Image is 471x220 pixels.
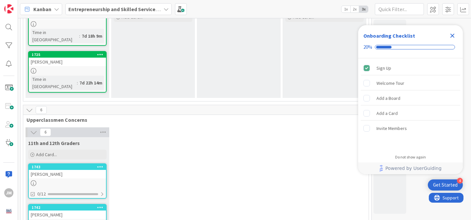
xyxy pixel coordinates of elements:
span: Add Card... [293,14,314,20]
div: 1742 [32,205,106,210]
div: Invite Members [376,124,407,132]
span: : [79,32,80,40]
div: Onboarding Checklist [363,32,415,40]
b: Entrepreneurship and Skilled Services Interventions - [DATE]-[DATE] [68,6,228,12]
div: 1742 [29,205,106,211]
span: Add Card... [36,152,57,157]
span: 2x [350,6,359,12]
div: Checklist progress: 20% [363,44,458,50]
div: 4 [457,178,463,184]
div: Do not show again [395,155,426,160]
div: 1725 [29,52,106,58]
span: 0/12 [37,191,46,197]
a: Powered by UserGuiding [361,162,460,174]
div: Add a Board is incomplete. [361,91,460,105]
div: 1725 [32,52,106,57]
div: Time in [GEOGRAPHIC_DATA] [31,29,79,43]
div: Open Get Started checklist, remaining modules: 4 [428,179,463,191]
a: [PERSON_NAME]Time in [GEOGRAPHIC_DATA]:7d 18h 9m [28,4,107,46]
div: Checklist items [358,58,463,150]
img: avatar [4,207,13,216]
div: [PERSON_NAME] [29,58,106,66]
div: Sign Up [376,64,391,72]
div: 1743[PERSON_NAME] [29,164,106,178]
span: 6 [40,128,51,136]
div: Welcome Tour [376,79,404,87]
span: 3x [359,6,368,12]
div: Sign Up is complete. [361,61,460,75]
span: Upperclassmen Concerns [26,117,360,123]
div: Add a Card [376,109,398,117]
span: Powered by UserGuiding [385,164,442,172]
div: Close Checklist [447,30,458,41]
span: 11th and 12th Graders [28,140,80,146]
div: Checklist Container [358,25,463,174]
span: 1x [341,6,350,12]
div: [PERSON_NAME] [29,211,106,219]
span: Kanban [33,5,51,13]
div: 1743 [32,165,106,169]
div: Add a Card is incomplete. [361,106,460,120]
a: 1725[PERSON_NAME]Time in [GEOGRAPHIC_DATA]:7d 22h 14m [28,51,107,93]
span: 6 [36,106,47,114]
div: 1742[PERSON_NAME] [29,205,106,219]
span: : [77,79,78,86]
div: 20% [363,44,372,50]
div: Invite Members is incomplete. [361,121,460,136]
a: 1743[PERSON_NAME]0/12 [28,163,107,199]
div: Welcome Tour is incomplete. [361,76,460,90]
div: Time in [GEOGRAPHIC_DATA] [31,76,77,90]
div: 7d 22h 14m [78,79,104,86]
div: 1743 [29,164,106,170]
div: Footer [358,162,463,174]
div: Get Started [433,182,458,188]
div: Add a Board [376,94,400,102]
img: Visit kanbanzone.com [4,4,13,13]
div: 1725[PERSON_NAME] [29,52,106,66]
div: 7d 18h 9m [80,32,104,40]
div: JM [4,188,13,197]
span: Add Card... [122,14,143,20]
span: Support [14,1,30,9]
input: Quick Filter... [375,3,424,15]
div: [PERSON_NAME] [29,170,106,178]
